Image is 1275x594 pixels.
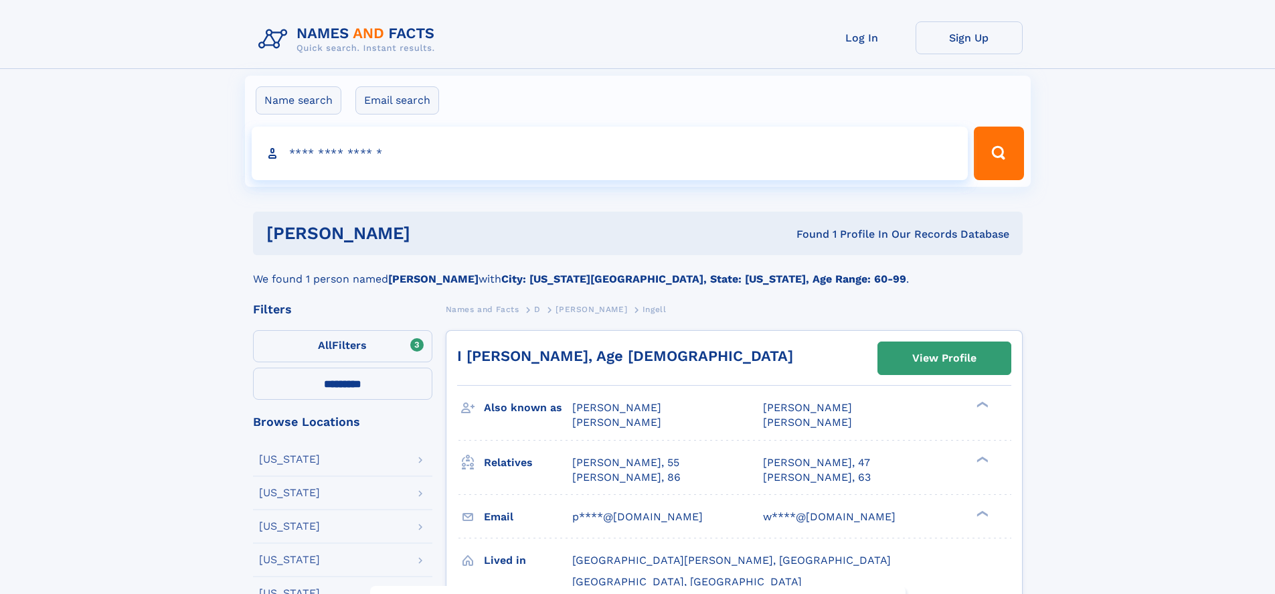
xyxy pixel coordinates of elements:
[556,301,627,317] a: [PERSON_NAME]
[763,455,870,470] a: [PERSON_NAME], 47
[974,127,1023,180] button: Search Button
[534,305,541,314] span: D
[266,225,604,242] h1: [PERSON_NAME]
[501,273,906,285] b: City: [US_STATE][GEOGRAPHIC_DATA], State: [US_STATE], Age Range: 60-99
[256,86,341,115] label: Name search
[484,506,572,528] h3: Email
[388,273,479,285] b: [PERSON_NAME]
[253,255,1023,287] div: We found 1 person named with .
[572,416,661,429] span: [PERSON_NAME]
[809,21,916,54] a: Log In
[916,21,1023,54] a: Sign Up
[259,554,320,565] div: [US_STATE]
[878,342,1011,374] a: View Profile
[572,554,891,567] span: [GEOGRAPHIC_DATA][PERSON_NAME], [GEOGRAPHIC_DATA]
[252,127,968,180] input: search input
[484,451,572,474] h3: Relatives
[572,575,802,588] span: [GEOGRAPHIC_DATA], [GEOGRAPHIC_DATA]
[253,303,432,315] div: Filters
[572,470,681,485] a: [PERSON_NAME], 86
[763,416,852,429] span: [PERSON_NAME]
[572,401,661,414] span: [PERSON_NAME]
[253,330,432,362] label: Filters
[556,305,627,314] span: [PERSON_NAME]
[259,488,320,498] div: [US_STATE]
[484,549,572,572] h3: Lived in
[763,470,871,485] a: [PERSON_NAME], 63
[318,339,332,352] span: All
[603,227,1009,242] div: Found 1 Profile In Our Records Database
[259,521,320,532] div: [US_STATE]
[643,305,667,314] span: Ingell
[355,86,439,115] label: Email search
[253,21,446,58] img: Logo Names and Facts
[973,455,989,463] div: ❯
[484,396,572,419] h3: Also known as
[763,401,852,414] span: [PERSON_NAME]
[446,301,519,317] a: Names and Facts
[912,343,976,374] div: View Profile
[973,400,989,409] div: ❯
[973,509,989,518] div: ❯
[253,416,432,428] div: Browse Locations
[572,455,679,470] a: [PERSON_NAME], 55
[457,348,793,364] a: I [PERSON_NAME], Age [DEMOGRAPHIC_DATA]
[534,301,541,317] a: D
[259,454,320,465] div: [US_STATE]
